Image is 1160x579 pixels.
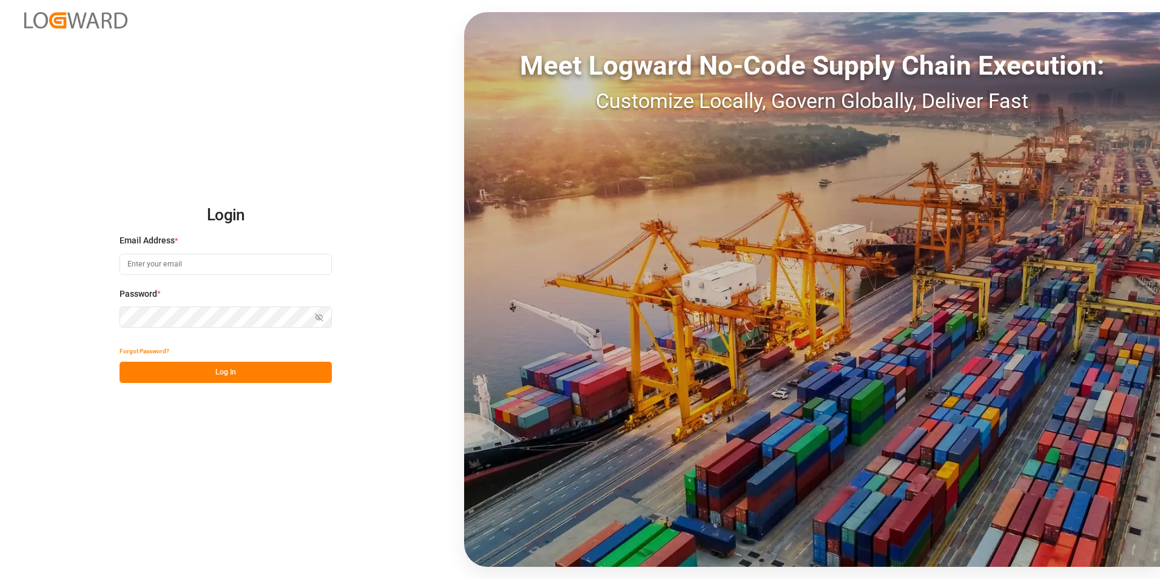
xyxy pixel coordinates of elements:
[120,254,332,275] input: Enter your email
[120,196,332,235] h2: Login
[24,12,127,29] img: Logward_new_orange.png
[120,288,157,300] span: Password
[120,362,332,383] button: Log In
[464,86,1160,117] div: Customize Locally, Govern Globally, Deliver Fast
[464,46,1160,86] div: Meet Logward No-Code Supply Chain Execution:
[120,340,169,362] button: Forgot Password?
[120,234,175,247] span: Email Address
